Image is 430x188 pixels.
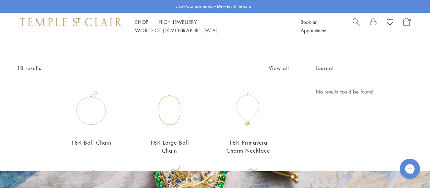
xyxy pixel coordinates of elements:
[316,64,334,72] span: Journal
[135,18,148,25] a: ShopShop
[403,18,410,35] a: Open Shopping Bag
[135,18,286,35] nav: Main navigation
[175,3,252,10] p: Enjoy Complimentary Delivery & Returns
[316,87,413,96] p: No results could be found
[301,18,326,34] a: Book an Appointment
[353,18,360,35] a: Search
[17,64,41,72] span: 18 results
[69,87,114,133] img: N88805-BC16EXT
[135,27,217,34] a: World of [DEMOGRAPHIC_DATA]World of [DEMOGRAPHIC_DATA]
[226,139,270,154] a: 18K Primavera Charm Necklace
[226,87,271,133] img: NCH-E7BEEFIORBM
[396,156,423,181] iframe: Gorgias live chat messenger
[71,139,111,146] a: 18K Ball Chain
[269,64,289,72] a: View all
[150,139,189,154] a: 18K Large Ball Chain
[20,18,122,26] img: Temple St. Clair
[147,87,192,133] img: N88817-3MBC16EX
[159,18,197,25] a: High JewelleryHigh Jewellery
[387,18,393,28] a: View Wishlist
